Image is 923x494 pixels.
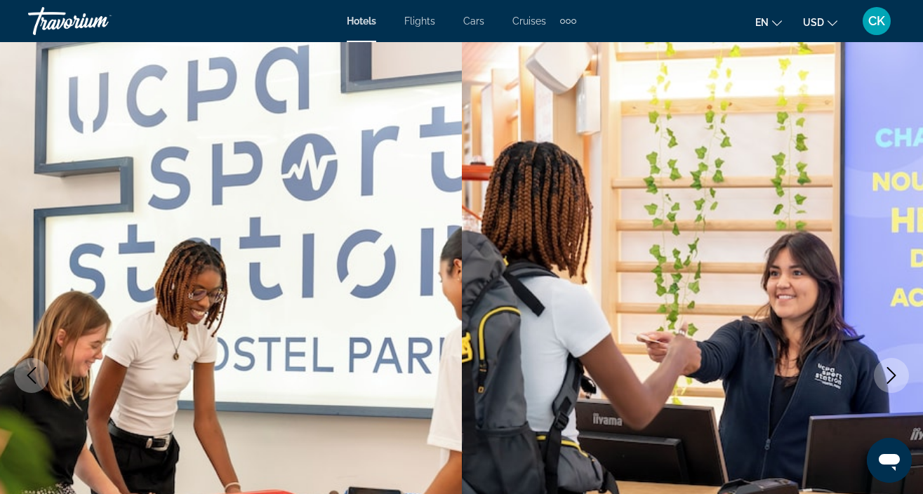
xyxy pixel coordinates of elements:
[14,358,49,393] button: Previous image
[867,438,912,483] iframe: Button to launch messaging window
[404,15,435,27] a: Flights
[803,12,837,32] button: Change currency
[512,15,546,27] a: Cruises
[858,6,895,36] button: User Menu
[755,12,782,32] button: Change language
[868,14,885,28] span: CK
[803,17,824,28] span: USD
[463,15,484,27] a: Cars
[28,3,168,39] a: Travorium
[874,358,909,393] button: Next image
[347,15,376,27] a: Hotels
[755,17,769,28] span: en
[560,10,576,32] button: Extra navigation items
